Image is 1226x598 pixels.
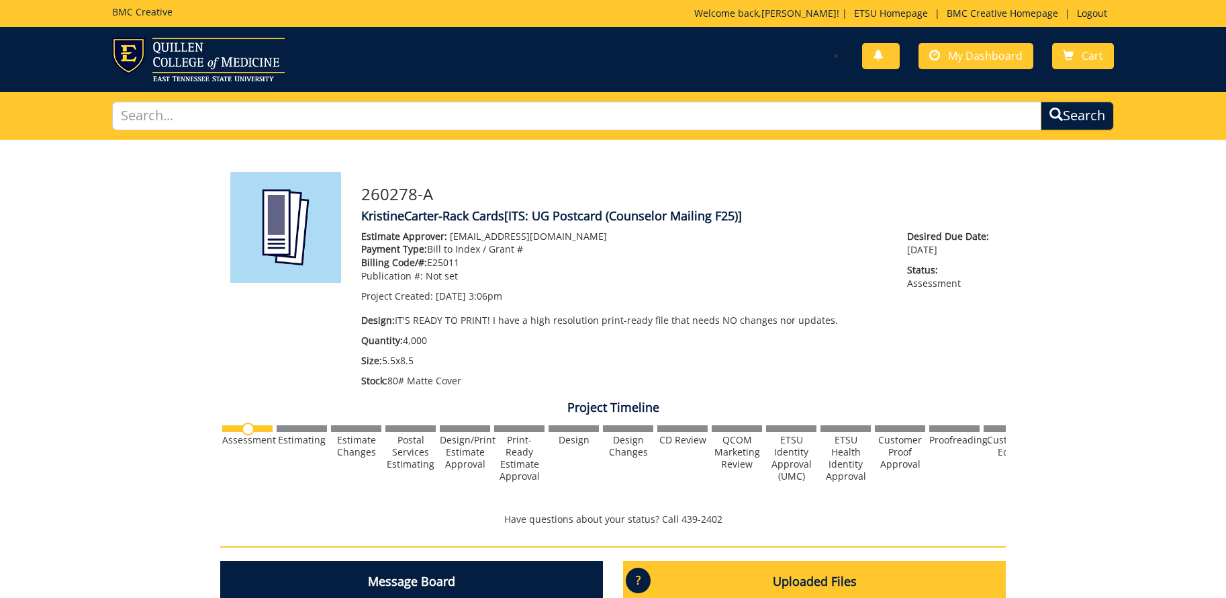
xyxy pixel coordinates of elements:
[361,314,395,327] span: Design:
[361,230,887,243] p: [EMAIL_ADDRESS][DOMAIN_NAME]
[112,38,285,81] img: ETSU logo
[361,374,887,388] p: 80# Matte Cover
[385,434,436,470] div: Postal Services Estimating
[1052,43,1114,69] a: Cart
[504,208,742,224] span: [ITS: UG Postcard (Counselor Mailing F25)]
[361,243,427,255] span: Payment Type:
[220,513,1006,526] p: Have questions about your status? Call 439-2402
[361,354,887,368] p: 5.5x8.5
[907,230,996,243] span: Desired Due Date:
[603,434,653,458] div: Design Changes
[361,256,887,269] p: E25011
[361,374,387,387] span: Stock:
[277,434,327,446] div: Estimating
[1041,101,1114,130] button: Search
[331,434,381,458] div: Estimate Changes
[361,243,887,256] p: Bill to Index / Grant #
[907,263,996,290] p: Assessment
[907,263,996,277] span: Status:
[875,434,925,470] div: Customer Proof Approval
[361,210,996,223] h4: KristineCarter-Rack Cards
[940,7,1065,19] a: BMC Creative Homepage
[361,334,403,347] span: Quantity:
[361,314,887,327] p: IT'S READY TO PRINT! I have a high resolution print-ready file that needs NO changes nor updates.
[112,101,1041,130] input: Search...
[112,7,173,17] h5: BMC Creative
[242,423,254,435] img: no
[1082,48,1103,63] span: Cart
[820,434,871,482] div: ETSU Health Identity Approval
[907,230,996,257] p: [DATE]
[220,401,1006,415] h4: Project Timeline
[929,434,980,446] div: Proofreading
[847,7,935,19] a: ETSU Homepage
[222,434,273,446] div: Assessment
[984,434,1034,458] div: Customer Edits
[361,354,382,367] span: Size:
[230,172,341,283] img: Product featured image
[440,434,490,470] div: Design/Print Estimate Approval
[918,43,1033,69] a: My Dashboard
[361,334,887,347] p: 4,000
[766,434,816,482] div: ETSU Identity Approval (UMC)
[361,256,427,269] span: Billing Code/#:
[361,269,423,282] span: Publication #:
[361,230,447,243] span: Estimate Approver:
[657,434,708,446] div: CD Review
[549,434,599,446] div: Design
[361,290,433,302] span: Project Created:
[436,290,502,302] span: [DATE] 3:06pm
[494,434,545,482] div: Print-Ready Estimate Approval
[361,185,996,203] h3: 260278-A
[1070,7,1114,19] a: Logout
[426,269,458,282] span: Not set
[694,7,1114,20] p: Welcome back, ! | | |
[626,568,651,593] p: ?
[761,7,837,19] a: [PERSON_NAME]
[948,48,1023,63] span: My Dashboard
[712,434,762,470] div: QCOM Marketing Review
